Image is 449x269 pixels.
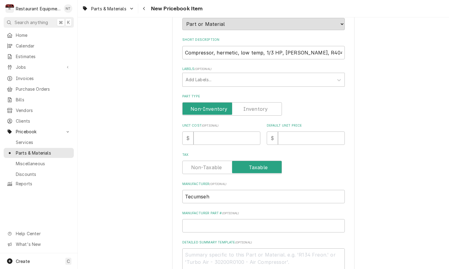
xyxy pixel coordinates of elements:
div: NT [64,4,72,13]
a: Calendar [4,41,74,51]
label: Default Unit Price [267,123,345,128]
label: Manufacturer Part # [182,211,345,216]
a: Go to Help Center [4,229,74,239]
span: Parts & Materials [16,150,71,156]
span: C [67,258,70,264]
a: Go to Parts & Materials [80,4,137,14]
span: Invoices [16,75,71,82]
span: New Pricebook Item [149,5,203,13]
span: Home [16,32,71,38]
div: Part Type [182,94,345,116]
div: Nick Tussey's Avatar [64,4,72,13]
button: Navigate back [139,4,149,13]
span: Discounts [16,171,71,177]
div: Manufacturer [182,182,345,203]
a: Clients [4,116,74,126]
a: Reports [4,179,74,189]
a: Home [4,30,74,40]
span: ( optional ) [235,241,252,244]
div: Item Type [182,9,345,30]
span: Purchase Orders [16,86,71,92]
a: Go to Jobs [4,62,74,72]
span: Bills [16,96,71,103]
span: Estimates [16,53,71,60]
span: ( optional ) [202,124,219,127]
div: Default Unit Price [267,123,345,145]
span: Help Center [16,230,70,237]
span: Clients [16,118,71,124]
div: R [5,4,14,13]
a: Discounts [4,169,74,179]
div: Short Description [182,37,345,59]
label: Tax [182,152,345,157]
span: What's New [16,241,70,247]
label: Labels [182,67,345,72]
span: ( optional ) [194,67,211,71]
label: Detailed Summary Template [182,240,345,245]
span: Parts & Materials [91,5,126,12]
a: Vendors [4,105,74,115]
label: Unit Cost [182,123,260,128]
span: ⌘ [59,19,63,26]
label: Part Type [182,94,345,99]
a: Go to Pricebook [4,127,74,137]
a: Purchase Orders [4,84,74,94]
span: Services [16,139,71,145]
a: Miscellaneous [4,159,74,169]
a: Parts & Materials [4,148,74,158]
span: Calendar [16,43,71,49]
a: Estimates [4,51,74,61]
div: Manufacturer Part # [182,211,345,232]
label: Manufacturer [182,182,345,187]
a: Services [4,137,74,147]
span: Pricebook [16,128,62,135]
span: K [67,19,70,26]
div: Restaurant Equipment Diagnostics's Avatar [5,4,14,13]
span: Vendors [16,107,71,114]
div: Tax [182,152,345,174]
span: Search anything [15,19,48,26]
div: $ [267,131,278,145]
div: Restaurant Equipment Diagnostics [16,5,60,12]
a: Bills [4,95,74,105]
span: Create [16,259,30,264]
a: Go to What's New [4,239,74,249]
a: Invoices [4,73,74,83]
div: Unit Cost [182,123,260,145]
span: Jobs [16,64,62,70]
span: ( optional ) [222,211,239,215]
span: Reports [16,180,71,187]
span: ( optional ) [209,182,226,186]
input: Name used to describe this Part or Material [182,46,345,59]
div: $ [182,131,194,145]
label: Short Description [182,37,345,42]
div: Labels [182,67,345,86]
span: Miscellaneous [16,160,71,167]
button: Search anything⌘K [4,17,74,28]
